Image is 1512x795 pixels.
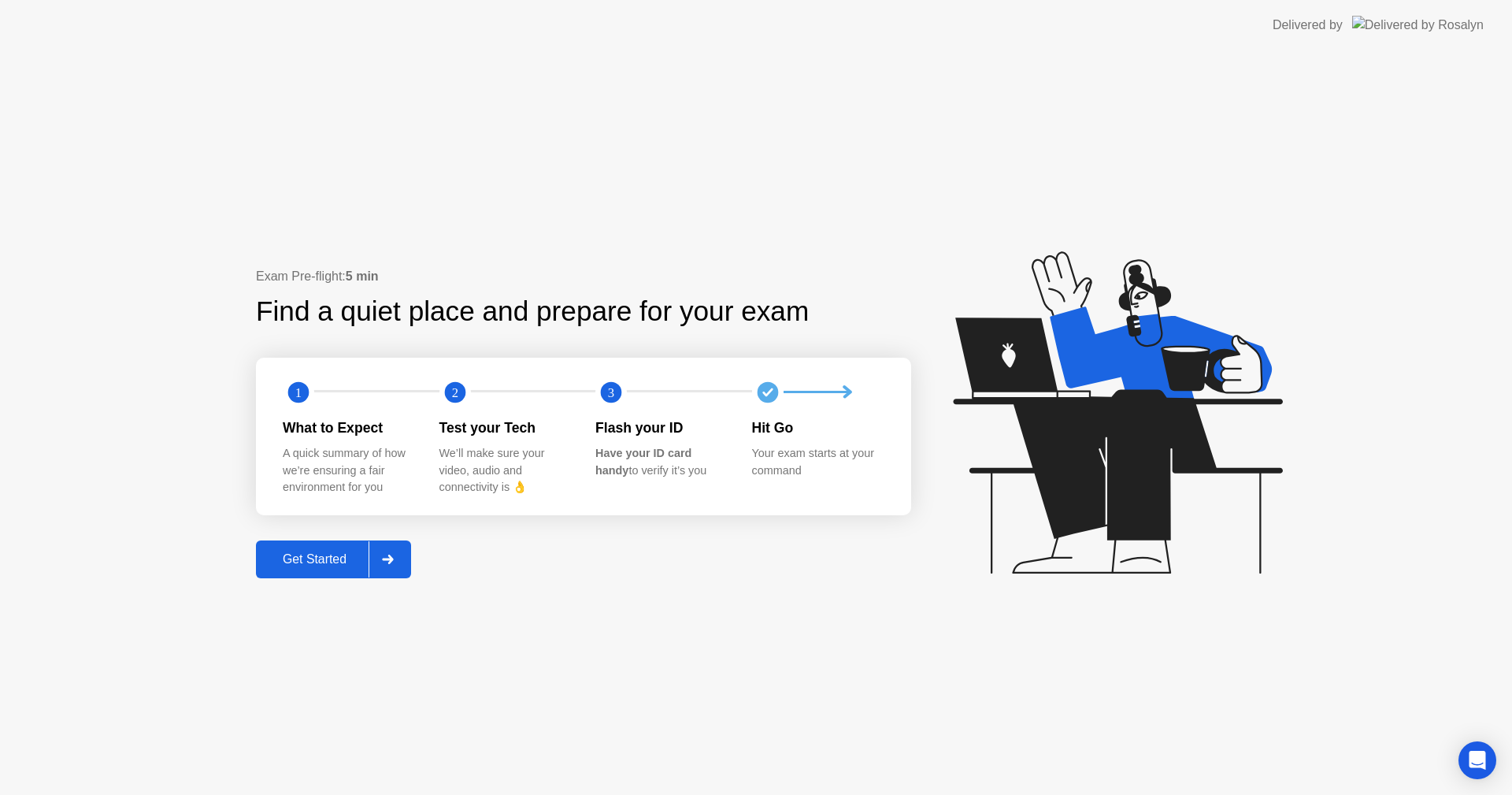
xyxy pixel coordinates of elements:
button: Get Started [256,541,411,578]
div: Find a quiet place and prepare for your exam [256,291,811,332]
div: Test your Tech [439,418,571,438]
img: Delivered by Rosalyn [1352,16,1484,34]
text: 3 [608,384,614,399]
div: We’ll make sure your video, audio and connectivity is 👌 [439,445,571,496]
div: to verify it’s you [595,445,727,479]
div: Get Started [261,552,369,567]
div: Delivered by [1273,16,1343,35]
div: Your exam starts at your command [752,445,884,479]
text: 1 [295,384,302,399]
div: Exam Pre-flight: [256,267,911,286]
b: 5 min [346,269,379,283]
b: Have your ID card handy [595,447,691,477]
div: Hit Go [752,418,884,438]
div: Flash your ID [595,418,727,438]
div: A quick summary of how we’re ensuring a fair environment for you [283,445,414,496]
text: 2 [451,384,458,399]
div: Open Intercom Messenger [1458,741,1496,779]
div: What to Expect [283,418,414,438]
